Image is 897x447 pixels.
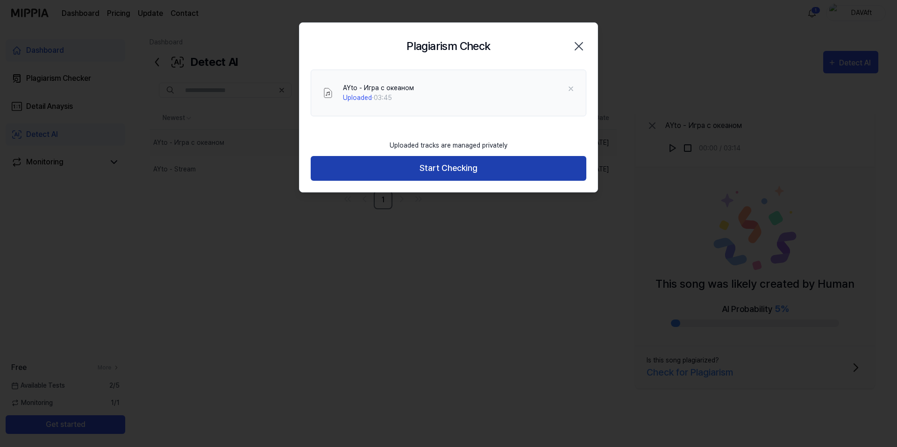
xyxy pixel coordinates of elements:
[311,156,586,181] button: Start Checking
[322,87,334,99] img: File Select
[384,135,513,156] div: Uploaded tracks are managed privately
[406,38,490,55] h2: Plagiarism Check
[343,83,414,93] div: AYto - Игра с океаном
[343,93,414,103] div: · 03:45
[343,94,372,101] span: Uploaded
